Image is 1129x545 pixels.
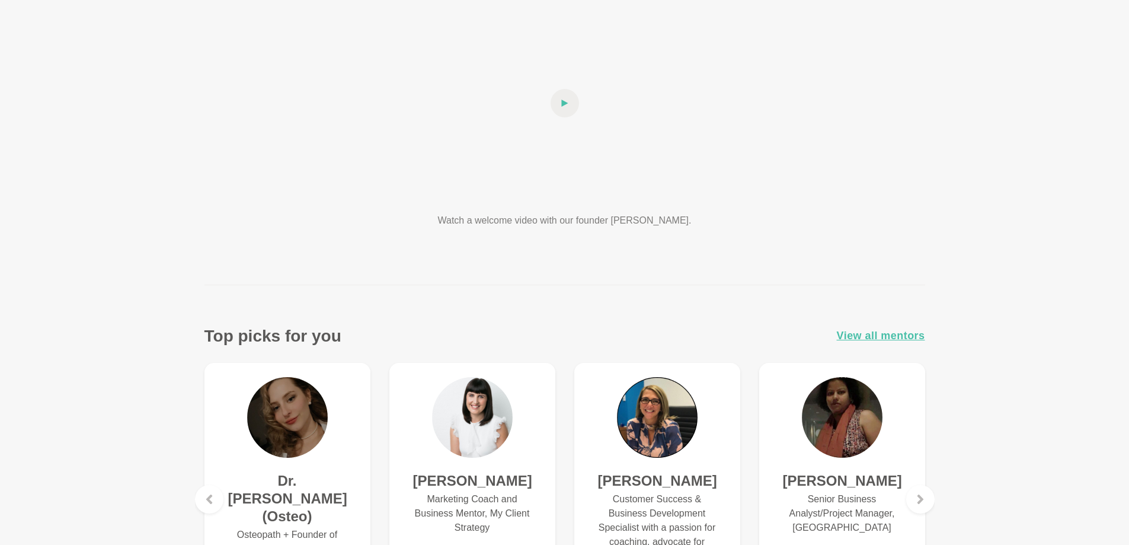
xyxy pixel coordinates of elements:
img: Kate Vertsonis [617,377,698,458]
h3: Top picks for you [204,326,341,346]
h4: [PERSON_NAME] [413,472,532,490]
p: Marketing Coach and Business Mentor, My Client Strategy [413,492,532,535]
img: Khushbu Gupta [802,377,882,458]
p: Senior Business Analyst/Project Manager, [GEOGRAPHIC_DATA] [783,492,901,535]
img: Dr. Anastasiya Ovechkin (Osteo) [247,377,328,458]
p: Watch a welcome video with our founder [PERSON_NAME]. [394,213,735,228]
h4: Dr. [PERSON_NAME] (Osteo) [228,472,347,525]
a: View all mentors [837,327,925,345]
h4: [PERSON_NAME] [783,472,901,490]
h4: [PERSON_NAME] [598,472,717,490]
img: Hayley Robertson [432,377,513,458]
